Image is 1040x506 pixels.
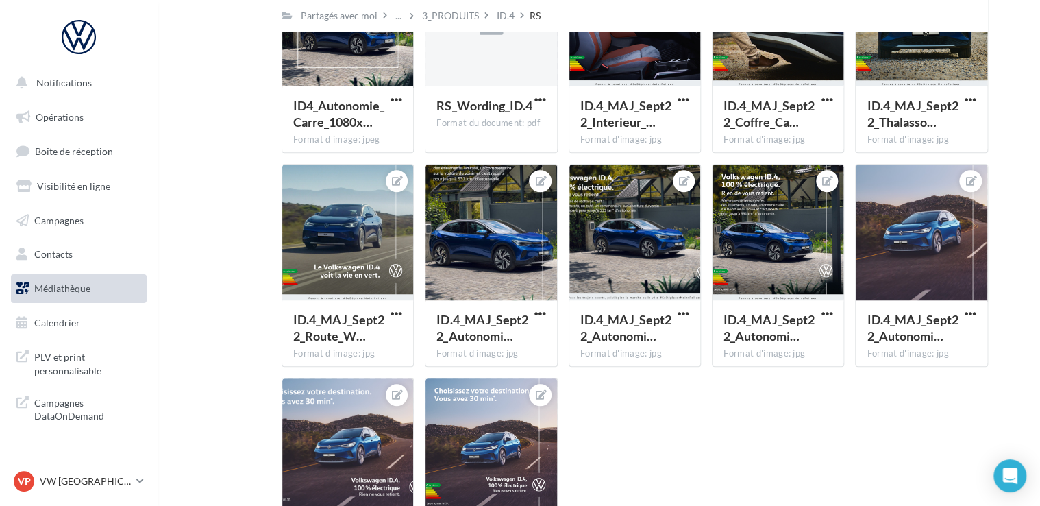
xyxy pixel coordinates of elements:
span: Opérations [36,111,84,123]
div: Format du document: pdf [436,117,545,130]
span: ID4_Autonomie_Carre_1080x1080 [293,98,384,130]
span: Boîte de réception [35,145,113,157]
a: PLV et print personnalisable [8,342,149,383]
a: Campagnes [8,206,149,235]
div: 3_PRODUITS [422,9,479,23]
span: ID.4_MAJ_Sept22_Interieur_Carre [580,98,671,130]
span: Visibilité en ligne [37,180,110,192]
p: VW [GEOGRAPHIC_DATA] 13 [40,474,131,488]
span: Campagnes DataOnDemand [34,394,141,423]
div: Format d'image: jpg [867,348,976,360]
span: ID.4_MAJ_Sept22_Route_WTZ_carre [293,312,384,344]
div: Format d'image: jpg [580,348,689,360]
div: Open Intercom Messenger [993,459,1026,492]
a: Boîte de réception [8,136,149,166]
div: Format d'image: jpg [867,134,976,146]
a: Campagnes DataOnDemand [8,388,149,429]
span: PLV et print personnalisable [34,348,141,377]
div: Format d'image: jpg [723,348,832,360]
div: Format d'image: jpg [580,134,689,146]
span: Notifications [36,77,92,88]
div: Partagés avec moi [301,9,377,23]
div: Format d'image: jpg [293,348,402,360]
span: ID.4_MAJ_Sept22_Thalasso_Carre [867,98,958,130]
span: VP [18,474,31,488]
div: ID.4 [497,9,515,23]
div: Format d'image: jpg [723,134,832,146]
span: ID.4_MAJ_Sept22_Autonomie_Story [867,312,958,344]
a: Visibilité en ligne [8,172,149,201]
span: Calendrier [34,317,80,328]
a: VP VW [GEOGRAPHIC_DATA] 13 [11,468,147,494]
span: ID.4_MAJ_Sept22_Autonomie2_Carre [723,312,815,344]
span: RS_Wording_ID.4 [436,98,532,113]
a: Calendrier [8,309,149,337]
span: ID.4_MAJ_Sept22_Autonomie2_STORY [436,312,528,344]
span: Campagnes [34,214,84,226]
span: ID.4_MAJ_Sept22_Coffre_Carre [723,98,815,130]
span: ID.4_MAJ_Sept22_Autonomie2_GMB [580,312,671,344]
div: Format d'image: jpeg [293,134,402,146]
button: Notifications [8,69,144,97]
a: Opérations [8,103,149,132]
span: Contacts [34,248,73,260]
span: Médiathèque [34,282,90,294]
div: RS [530,9,541,23]
div: ... [393,6,404,25]
a: Médiathèque [8,274,149,303]
a: Contacts [8,240,149,269]
div: Format d'image: jpg [436,348,545,360]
